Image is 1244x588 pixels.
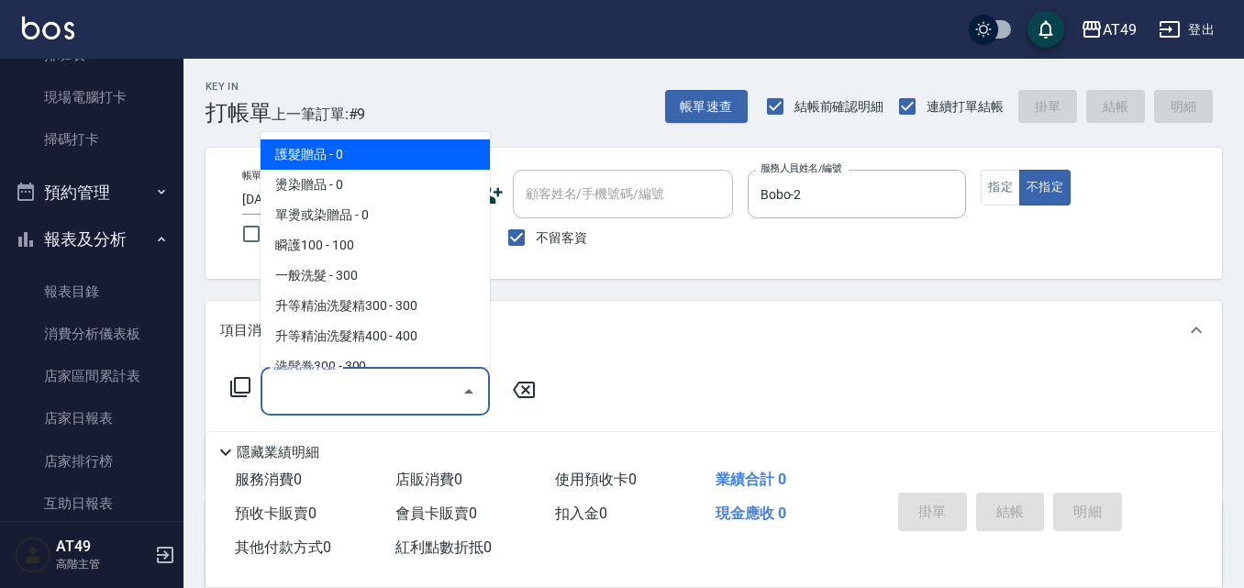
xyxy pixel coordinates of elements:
[261,200,490,230] span: 單燙或染贈品 - 0
[981,170,1020,205] button: 指定
[7,216,176,263] button: 報表及分析
[7,355,176,397] a: 店家區間累計表
[555,471,637,488] span: 使用預收卡 0
[261,261,490,291] span: 一般洗髮 - 300
[235,471,302,488] span: 服務消費 0
[7,397,176,439] a: 店家日報表
[237,443,319,462] p: 隱藏業績明細
[1103,18,1137,41] div: AT49
[395,471,462,488] span: 店販消費 0
[56,538,150,556] h5: AT49
[1027,11,1064,48] button: save
[794,97,884,116] span: 結帳前確認明細
[536,228,587,248] span: 不留客資
[716,471,786,488] span: 業績合計 0
[261,230,490,261] span: 瞬護100 - 100
[242,169,281,183] label: 帳單日期
[242,184,421,215] input: YYYY/MM/DD hh:mm
[7,118,176,161] a: 掃碼打卡
[7,76,176,118] a: 現場電腦打卡
[7,169,176,216] button: 預約管理
[261,139,490,170] span: 護髮贈品 - 0
[56,556,150,572] p: 高階主管
[261,351,490,382] span: 洗髮卷300 - 300
[205,301,1222,360] div: 項目消費
[454,377,483,406] button: Close
[395,505,477,522] span: 會員卡販賣 0
[261,170,490,200] span: 燙染贈品 - 0
[761,161,841,175] label: 服務人員姓名/編號
[272,103,366,126] span: 上一筆訂單:#9
[395,538,492,556] span: 紅利點數折抵 0
[235,538,331,556] span: 其他付款方式 0
[927,97,1004,116] span: 連續打單結帳
[7,313,176,355] a: 消費分析儀表板
[205,100,272,126] h3: 打帳單
[220,321,275,340] p: 項目消費
[22,17,74,39] img: Logo
[7,440,176,483] a: 店家排行榜
[1073,11,1144,49] button: AT49
[7,483,176,525] a: 互助日報表
[7,271,176,313] a: 報表目錄
[555,505,607,522] span: 扣入金 0
[1019,170,1071,205] button: 不指定
[261,321,490,351] span: 升等精油洗髮精400 - 400
[205,81,272,93] h2: Key In
[665,90,748,124] button: 帳單速查
[1151,13,1222,47] button: 登出
[716,505,786,522] span: 現金應收 0
[261,291,490,321] span: 升等精油洗髮精300 - 300
[15,537,51,573] img: Person
[235,505,317,522] span: 預收卡販賣 0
